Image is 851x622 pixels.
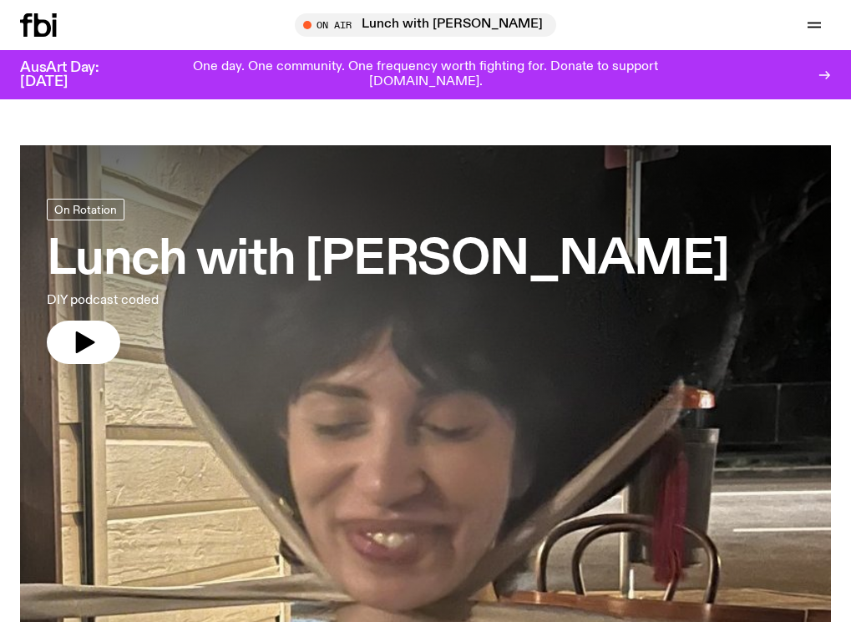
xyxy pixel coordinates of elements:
p: DIY podcast coded [47,291,474,311]
a: Lunch with [PERSON_NAME]DIY podcast coded [47,199,729,364]
h3: AusArt Day: [DATE] [20,61,127,89]
a: On Rotation [47,199,124,220]
span: On Rotation [54,203,117,215]
p: One day. One community. One frequency worth fighting for. Donate to support [DOMAIN_NAME]. [140,60,711,89]
h3: Lunch with [PERSON_NAME] [47,237,729,284]
button: On AirLunch with [PERSON_NAME] [295,13,556,37]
